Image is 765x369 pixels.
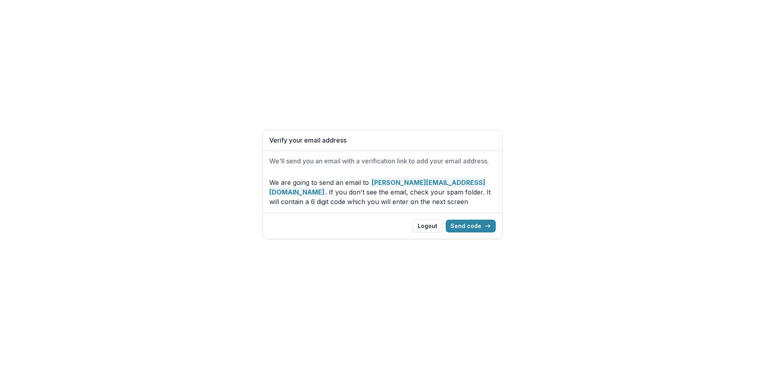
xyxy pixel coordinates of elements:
button: Logout [413,220,443,232]
p: We are going to send an email to . If you don't see the email, check your spam folder. It will co... [269,178,496,206]
button: Send code [446,220,496,232]
strong: [PERSON_NAME][EMAIL_ADDRESS][DOMAIN_NAME] [269,178,485,197]
h2: We'll send you an email with a verification link to add your email address. [269,157,496,165]
h1: Verify your email address [269,137,496,144]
